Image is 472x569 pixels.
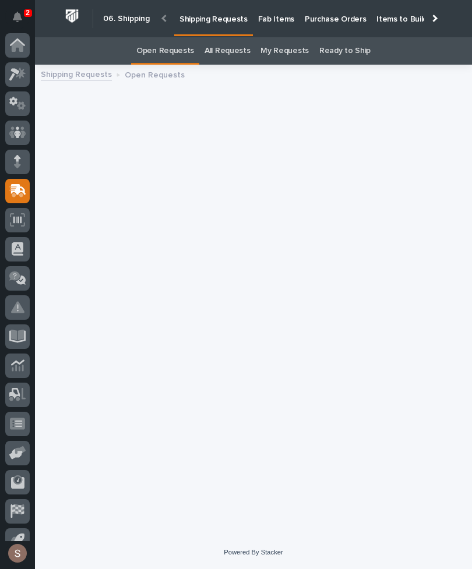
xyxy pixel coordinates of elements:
[125,68,185,80] p: Open Requests
[103,12,150,26] h2: 06. Shipping
[26,9,30,17] p: 2
[5,5,30,29] button: Notifications
[5,541,30,566] button: users-avatar
[61,5,83,27] img: Workspace Logo
[15,12,30,30] div: Notifications2
[319,37,371,65] a: Ready to Ship
[260,37,309,65] a: My Requests
[224,549,283,556] a: Powered By Stacker
[205,37,250,65] a: All Requests
[41,67,112,80] a: Shipping Requests
[136,37,194,65] a: Open Requests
